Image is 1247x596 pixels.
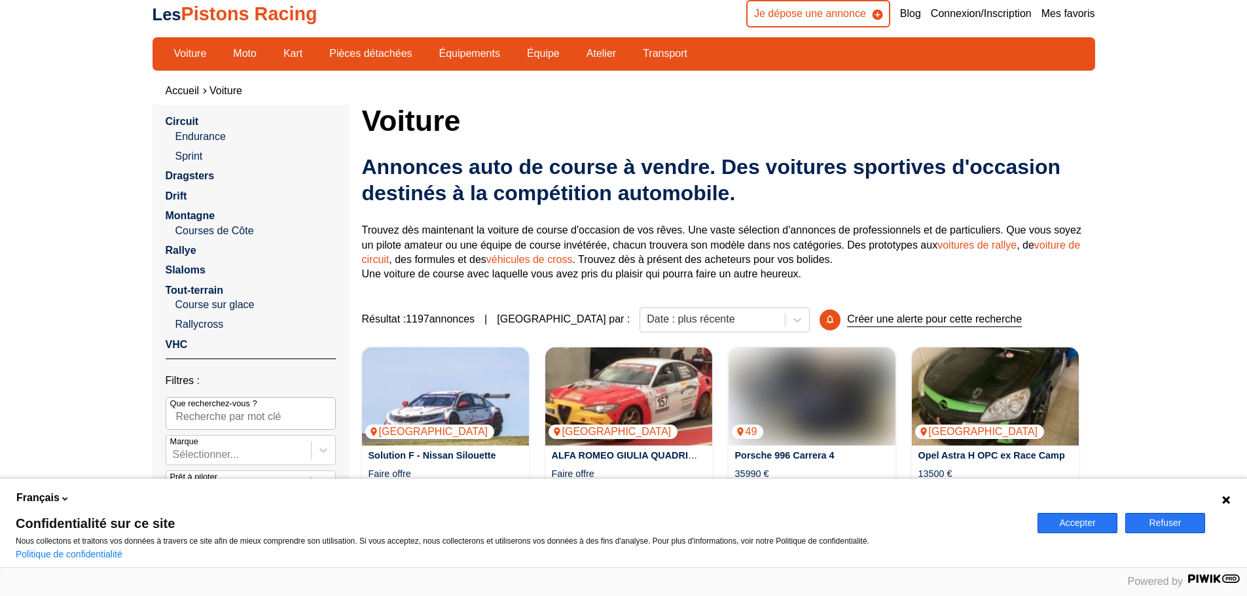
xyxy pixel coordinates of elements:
a: véhicules de cross [486,254,573,265]
a: Atelier [578,43,624,65]
a: Pièces détachées [321,43,420,65]
a: Montagne [166,210,215,221]
button: Refuser [1125,513,1205,533]
span: Confidentialité sur ce site [16,517,1022,530]
span: Les [153,5,181,24]
a: Circuit [166,116,199,127]
a: Moto [225,43,265,65]
a: Blog [900,7,921,21]
img: ALFA ROMEO GIULIA QUADRIFOGLIO [545,347,712,446]
a: Dragsters [166,170,215,181]
a: voitures de rallye [937,239,1017,251]
span: | [484,312,487,326]
a: Accueil [166,85,200,96]
a: Connexion/Inscription [931,7,1032,21]
p: Faire offre [369,467,411,480]
a: Porsche 996 Carrera 4 [735,450,835,461]
p: 13500 € [918,467,952,480]
a: Opel Astra H OPC ex Race Camp[GEOGRAPHIC_DATA] [912,347,1079,446]
p: Créer une alerte pour cette recherche [847,312,1022,327]
p: [GEOGRAPHIC_DATA] par : [497,312,630,326]
p: [GEOGRAPHIC_DATA] [915,425,1045,439]
a: Course sur glace [175,298,336,312]
a: Drift [166,190,187,202]
a: Porsche 996 Carrera 449 [729,347,895,446]
a: Slaloms [166,264,206,275]
a: Opel Astra H OPC ex Race Camp [918,450,1065,461]
img: Solution F - Nissan Silouette [362,347,529,446]
button: Accepter [1038,513,1117,533]
a: Courses de Côte [175,224,336,238]
p: Filtres : [166,374,336,388]
a: Solution F - Nissan Silouette[GEOGRAPHIC_DATA] [362,347,529,446]
a: VHC [166,339,188,350]
span: Powered by [1128,576,1184,587]
a: Mes favoris [1041,7,1095,21]
a: Kart [275,43,311,65]
p: Faire offre [552,467,594,480]
input: Que recherchez-vous ? [166,397,336,430]
a: Équipements [431,43,509,65]
a: Rallye [166,245,196,256]
a: Solution F - Nissan Silouette [369,450,496,461]
p: 35990 € [735,467,769,480]
img: Opel Astra H OPC ex Race Camp [912,347,1079,446]
p: Que recherchez-vous ? [170,398,257,410]
a: Voiture [166,43,215,65]
a: LesPistons Racing [153,3,317,24]
a: ALFA ROMEO GIULIA QUADRIFOGLIO [552,450,725,461]
p: Trouvez dès maintenant la voiture de course d'occasion de vos rêves. Une vaste sélection d'annonc... [362,223,1095,282]
a: ALFA ROMEO GIULIA QUADRIFOGLIO[GEOGRAPHIC_DATA] [545,347,712,446]
a: Voiture [209,85,242,96]
a: Endurance [175,130,336,144]
a: Équipe [518,43,568,65]
img: Porsche 996 Carrera 4 [729,347,895,446]
p: Marque [170,436,198,447]
a: Politique de confidentialité [16,549,122,559]
h1: Voiture [362,105,1095,136]
p: 49 [732,425,764,439]
a: Tout-terrain [166,285,224,296]
h2: Annonces auto de course à vendre. Des voitures sportives d'occasion destinés à la compétition aut... [362,154,1095,206]
p: Prêt à piloter [170,471,218,483]
a: Transport [634,43,696,65]
a: Rallycross [175,317,336,332]
input: MarqueSélectionner... [173,449,175,461]
p: [GEOGRAPHIC_DATA] [549,425,678,439]
p: [GEOGRAPHIC_DATA] [365,425,495,439]
span: Résultat : 1197 annonces [362,312,475,326]
p: Nous collectons et traitons vos données à travers ce site afin de mieux comprendre son utilisatio... [16,536,1022,546]
span: Français [16,491,60,505]
a: Sprint [175,149,336,164]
